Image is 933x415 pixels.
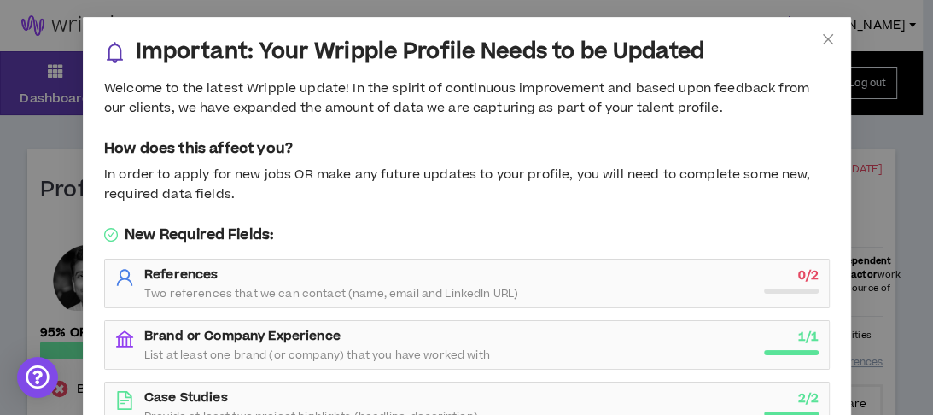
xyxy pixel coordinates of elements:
[797,389,818,407] strong: 2 / 2
[104,79,830,118] div: Welcome to the latest Wripple update! In the spirit of continuous improvement and based upon feed...
[104,138,830,159] h5: How does this affect you?
[144,389,228,406] strong: Case Studies
[144,266,218,283] strong: References
[144,287,518,301] span: Two references that we can contact (name, email and LinkedIn URL)
[797,266,818,284] strong: 0 / 2
[115,330,134,348] span: bank
[104,228,118,242] span: check-circle
[17,357,58,398] div: Open Intercom Messenger
[104,166,830,204] div: In order to apply for new jobs OR make any future updates to your profile, you will need to compl...
[797,328,818,346] strong: 1 / 1
[144,348,490,362] span: List at least one brand (or company) that you have worked with
[115,268,134,287] span: user
[115,391,134,410] span: file-text
[144,327,341,345] strong: Brand or Company Experience
[104,225,830,245] h5: New Required Fields:
[104,42,125,63] span: bell
[136,38,704,66] h3: Important: Your Wripple Profile Needs to be Updated
[805,17,851,63] button: Close
[821,32,835,46] span: close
